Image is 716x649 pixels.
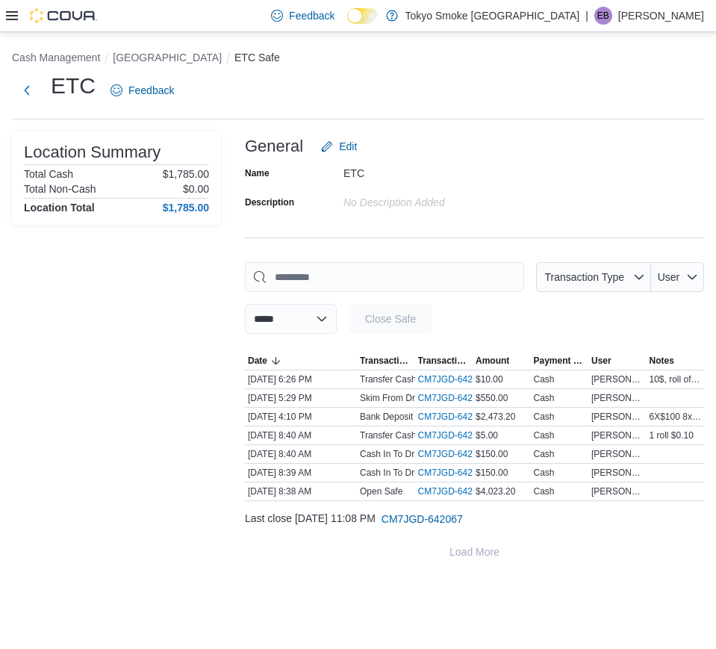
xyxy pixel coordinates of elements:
[347,8,379,24] input: Dark Mode
[534,355,586,367] span: Payment Methods
[343,190,544,208] div: No Description added
[591,485,644,497] span: [PERSON_NAME]
[128,83,174,98] span: Feedback
[588,352,647,370] button: User
[650,373,702,385] span: 10$, roll of 25cents
[360,448,502,460] p: Cash In To Drawer (Cash Drawer 4)
[365,311,416,326] span: Close Safe
[647,352,705,370] button: Notes
[347,24,348,25] span: Dark Mode
[12,50,704,68] nav: An example of EuiBreadcrumbs
[534,467,555,479] div: Cash
[650,411,702,423] span: 6X$100 8x$450 62x$20 15x$10 13x$5 5x$2 5x$1 3.20 loose change
[418,392,499,404] a: CM7JGD-642283External link
[245,482,357,500] div: [DATE] 8:38 AM
[245,504,704,534] div: Last close [DATE] 11:08 PM
[245,408,357,426] div: [DATE] 4:10 PM
[418,485,499,497] a: CM7JGD-642133External link
[245,262,524,292] input: This is a search bar. As you type, the results lower in the page will automatically filter.
[30,8,97,23] img: Cova
[360,467,502,479] p: Cash In To Drawer (Cash Drawer 1)
[534,485,555,497] div: Cash
[476,411,515,423] span: $2,473.20
[618,7,704,25] p: [PERSON_NAME]
[245,370,357,388] div: [DATE] 6:26 PM
[585,7,588,25] p: |
[105,75,180,105] a: Feedback
[360,355,412,367] span: Transaction Type
[534,448,555,460] div: Cash
[357,352,415,370] button: Transaction Type
[163,168,209,180] p: $1,785.00
[382,512,463,527] span: CM7JGD-642067
[415,352,473,370] button: Transaction #
[597,7,609,25] span: EB
[534,411,555,423] div: Cash
[591,373,644,385] span: [PERSON_NAME]
[594,7,612,25] div: Earl Baliwas
[591,429,644,441] span: [PERSON_NAME]
[418,411,499,423] a: CM7JGD-642266External link
[591,392,644,404] span: [PERSON_NAME]
[265,1,340,31] a: Feedback
[476,429,498,441] span: $5.00
[349,304,432,334] button: Close Safe
[360,485,402,497] p: Open Safe
[343,161,544,179] div: ETC
[245,137,303,155] h3: General
[534,392,555,404] div: Cash
[591,467,644,479] span: [PERSON_NAME]
[339,139,357,154] span: Edit
[245,464,357,482] div: [DATE] 8:39 AM
[476,485,515,497] span: $4,023.20
[24,168,73,180] h6: Total Cash
[12,75,42,105] button: Next
[24,202,95,214] h4: Location Total
[651,262,704,292] button: User
[360,373,528,385] p: Transfer Cash To Drawer (Cash Drawer 1)
[536,262,651,292] button: Transaction Type
[245,196,294,208] label: Description
[591,355,611,367] span: User
[650,355,674,367] span: Notes
[418,429,499,441] a: CM7JGD-642142External link
[418,373,499,385] a: CM7JGD-642295External link
[650,429,694,441] span: 1 roll $0.10
[163,202,209,214] h4: $1,785.00
[531,352,589,370] button: Payment Methods
[476,373,503,385] span: $10.00
[245,389,357,407] div: [DATE] 5:29 PM
[51,71,96,101] h1: ETC
[248,355,267,367] span: Date
[418,355,470,367] span: Transaction #
[476,355,509,367] span: Amount
[418,448,499,460] a: CM7JGD-642140External link
[245,426,357,444] div: [DATE] 8:40 AM
[360,392,502,404] p: Skim From Drawer (Cash Drawer 1)
[360,429,528,441] p: Transfer Cash To Drawer (Cash Drawer 1)
[24,143,161,161] h3: Location Summary
[591,448,644,460] span: [PERSON_NAME]
[405,7,580,25] p: Tokyo Smoke [GEOGRAPHIC_DATA]
[534,429,555,441] div: Cash
[418,467,499,479] a: CM7JGD-642134External link
[245,352,357,370] button: Date
[473,352,531,370] button: Amount
[591,411,644,423] span: [PERSON_NAME]
[183,183,209,195] p: $0.00
[476,448,508,460] span: $150.00
[476,467,508,479] span: $150.00
[245,445,357,463] div: [DATE] 8:40 AM
[360,411,413,423] p: Bank Deposit
[534,373,555,385] div: Cash
[245,167,270,179] label: Name
[449,544,499,559] span: Load More
[24,183,96,195] h6: Total Non-Cash
[113,52,222,63] button: [GEOGRAPHIC_DATA]
[376,504,469,534] button: CM7JGD-642067
[289,8,334,23] span: Feedback
[315,131,363,161] button: Edit
[658,271,680,283] span: User
[544,271,624,283] span: Transaction Type
[12,52,100,63] button: Cash Management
